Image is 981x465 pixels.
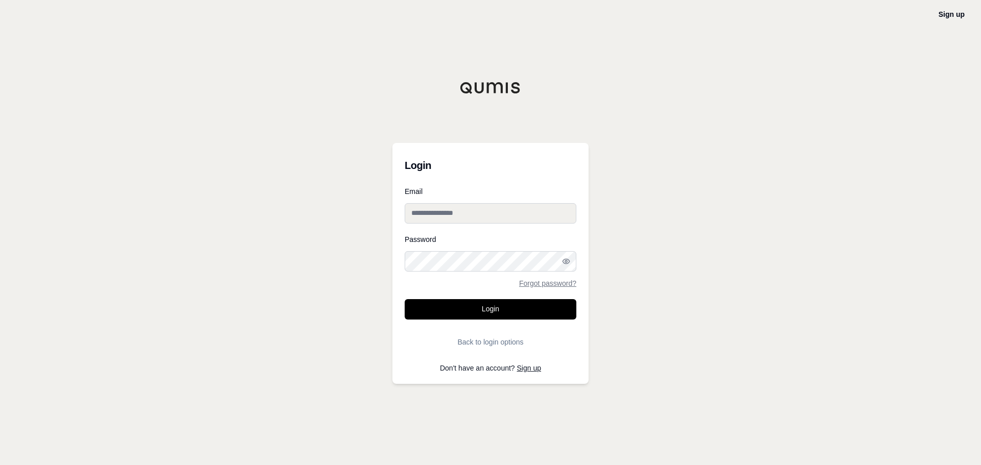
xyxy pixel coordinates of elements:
[405,155,576,176] h3: Login
[939,10,965,18] a: Sign up
[519,280,576,287] a: Forgot password?
[405,236,576,243] label: Password
[405,299,576,320] button: Login
[405,364,576,372] p: Don't have an account?
[460,82,521,94] img: Qumis
[517,364,541,372] a: Sign up
[405,188,576,195] label: Email
[405,332,576,352] button: Back to login options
